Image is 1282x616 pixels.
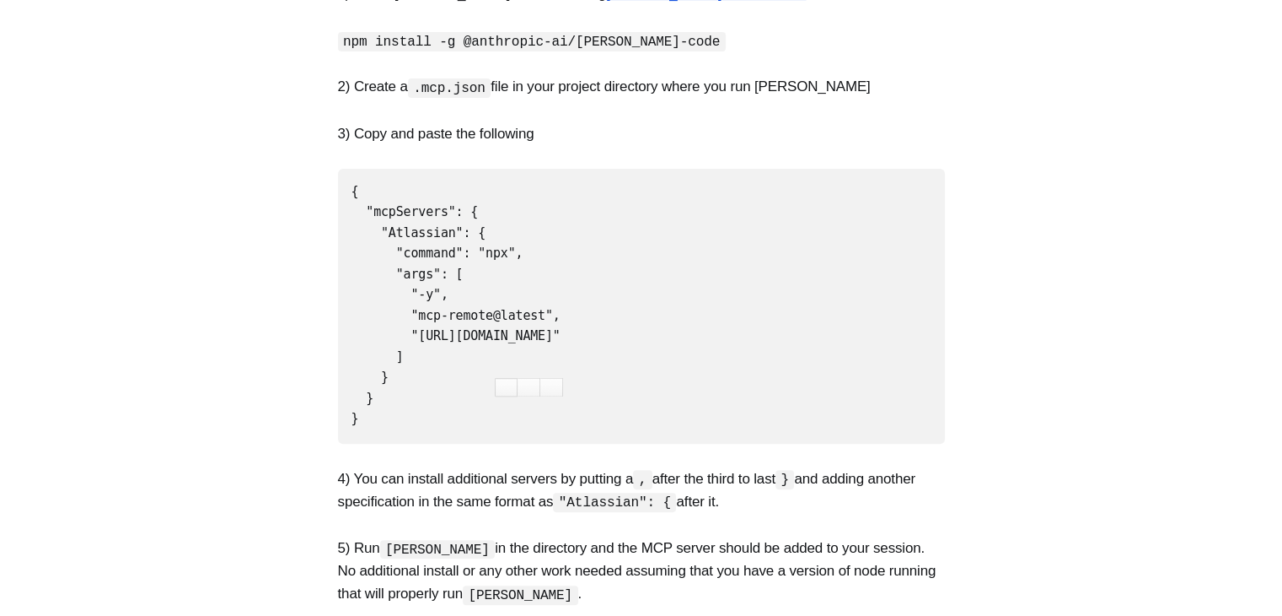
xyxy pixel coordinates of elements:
code: , [633,470,652,489]
span: Already a member? [217,216,341,235]
code: npm install -g @anthropic-ai/[PERSON_NAME]-code [338,32,726,51]
a: Highlight & Sticky note [518,378,540,397]
code: [PERSON_NAME] [380,540,496,559]
code: "Atlassian": { [553,493,676,512]
p: Become a member of to start commenting. [27,125,580,146]
code: } [775,470,794,489]
p: 2) Create a file in your project directory where you run [PERSON_NAME] [338,75,945,98]
button: Sign up now [248,170,359,206]
p: 5) Run in the directory and the MCP server should be added to your session. No additional install... [338,537,945,606]
span: Clearer Thinking [240,127,370,143]
p: 3) Copy and paste the following [338,122,945,145]
div: 0 comments [520,8,607,29]
button: Sign in [344,217,390,235]
a: Search in Google [540,378,563,397]
p: 4) You can install additional servers by putting a after the third to last and adding another spe... [338,467,945,513]
h1: Start the conversation [179,88,428,118]
code: .mcp.json [408,78,491,98]
code: [PERSON_NAME] [463,586,578,605]
code: { "mcpServers": { "Atlassian": { "command": "npx", "args": [ "-y", "mcp-remote@latest", "[URL][DO... [351,184,561,427]
a: Highlight [495,378,518,397]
